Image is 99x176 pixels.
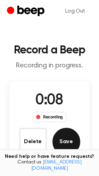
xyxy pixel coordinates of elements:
h1: Record a Beep [6,45,93,56]
div: Recording [33,112,66,122]
button: Save Audio Record [52,128,80,156]
button: Delete Audio Record [19,128,47,156]
span: Contact us [4,160,95,172]
span: 0:08 [35,93,63,108]
p: Recording in progress. [6,61,93,70]
a: Log Out [58,3,92,20]
a: [EMAIL_ADDRESS][DOMAIN_NAME] [31,160,82,171]
a: Beep [7,5,46,18]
